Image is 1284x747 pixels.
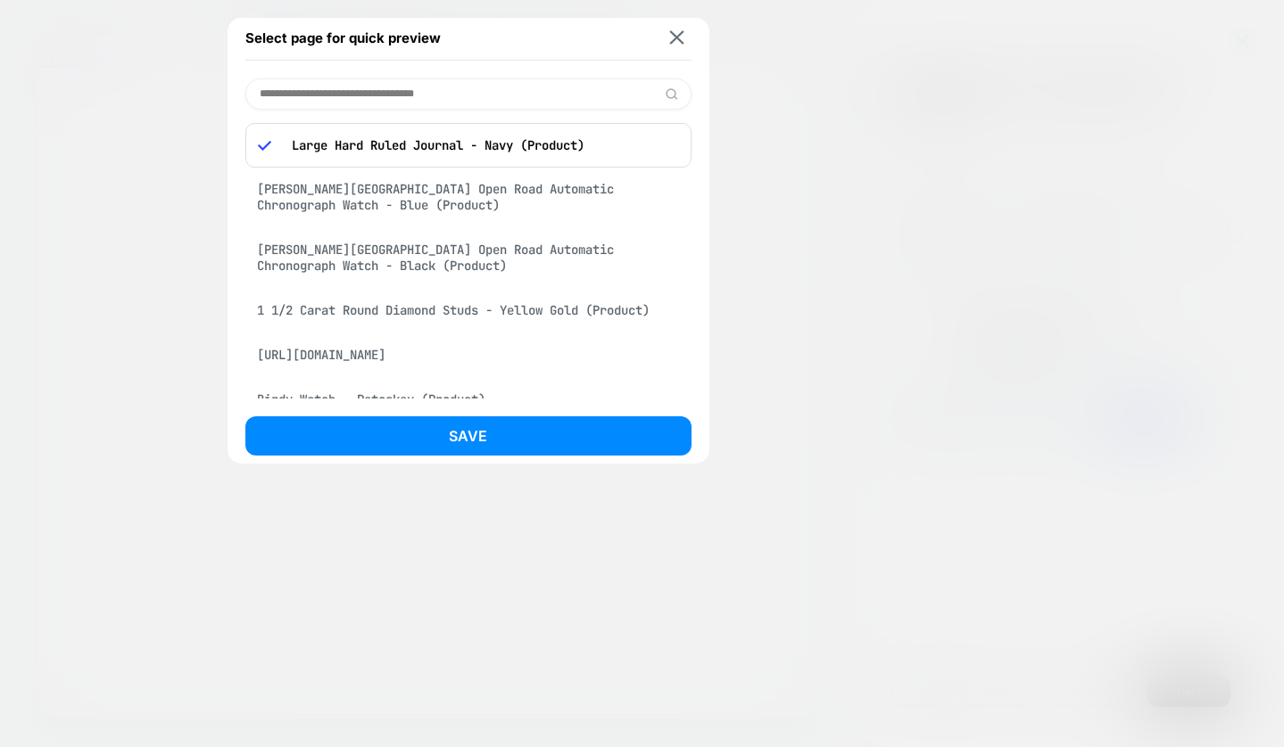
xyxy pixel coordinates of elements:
[665,87,678,101] img: edit
[245,172,692,222] div: [PERSON_NAME][GEOGRAPHIC_DATA] Open Road Automatic Chronograph Watch - Blue (Product)
[245,416,692,456] button: Save
[245,29,441,46] span: Select page for quick preview
[245,233,692,283] div: [PERSON_NAME][GEOGRAPHIC_DATA] Open Road Automatic Chronograph Watch - Black (Product)
[258,139,271,152] img: blue checkmark
[245,338,692,372] div: [URL][DOMAIN_NAME]
[245,293,692,327] div: 1 1/2 Carat Round Diamond Studs - Yellow Gold (Product)
[283,137,679,153] p: Large Hard Ruled Journal - Navy (Product)
[669,31,683,45] img: close
[245,382,692,416] div: Birdy Watch - Petoskey (Product)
